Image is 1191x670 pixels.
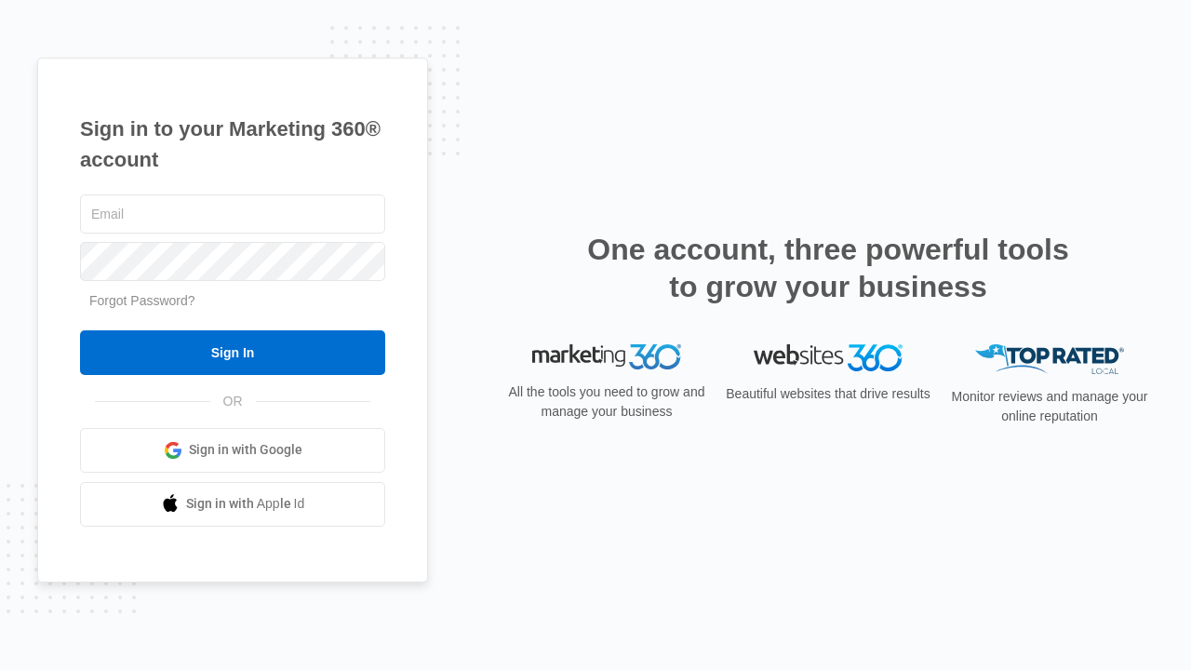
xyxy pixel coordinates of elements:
[80,482,385,527] a: Sign in with Apple Id
[582,231,1075,305] h2: One account, three powerful tools to grow your business
[80,194,385,234] input: Email
[186,494,305,514] span: Sign in with Apple Id
[80,428,385,473] a: Sign in with Google
[189,440,302,460] span: Sign in with Google
[502,382,711,422] p: All the tools you need to grow and manage your business
[80,330,385,375] input: Sign In
[89,293,195,308] a: Forgot Password?
[945,387,1154,426] p: Monitor reviews and manage your online reputation
[210,392,256,411] span: OR
[532,344,681,370] img: Marketing 360
[754,344,903,371] img: Websites 360
[975,344,1124,375] img: Top Rated Local
[724,384,932,404] p: Beautiful websites that drive results
[80,114,385,175] h1: Sign in to your Marketing 360® account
